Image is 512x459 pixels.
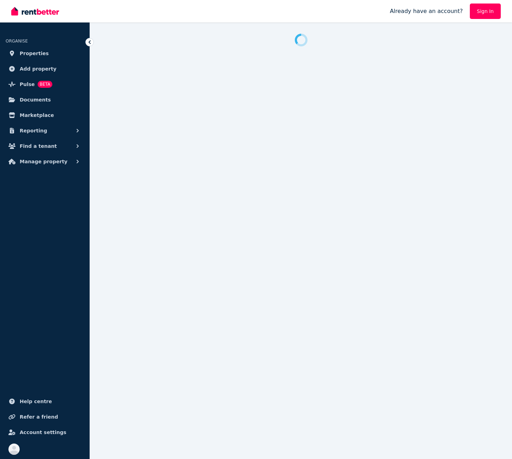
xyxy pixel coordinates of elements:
button: Reporting [6,124,84,138]
span: Manage property [20,157,67,166]
a: Marketplace [6,108,84,122]
a: Account settings [6,425,84,439]
span: Refer a friend [20,413,58,421]
span: Find a tenant [20,142,57,150]
a: Properties [6,46,84,60]
img: RentBetter [11,6,59,17]
span: Already have an account? [390,7,463,15]
a: Documents [6,93,84,107]
a: Sign In [470,4,501,19]
button: Find a tenant [6,139,84,153]
a: Add property [6,62,84,76]
span: Documents [20,96,51,104]
a: Help centre [6,394,84,408]
span: BETA [38,81,52,88]
span: Properties [20,49,49,58]
button: Manage property [6,155,84,169]
span: Marketplace [20,111,54,119]
span: ORGANISE [6,39,28,44]
a: PulseBETA [6,77,84,91]
span: Add property [20,65,57,73]
span: Pulse [20,80,35,88]
span: Reporting [20,126,47,135]
a: Refer a friend [6,410,84,424]
span: Help centre [20,397,52,406]
span: Account settings [20,428,66,437]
